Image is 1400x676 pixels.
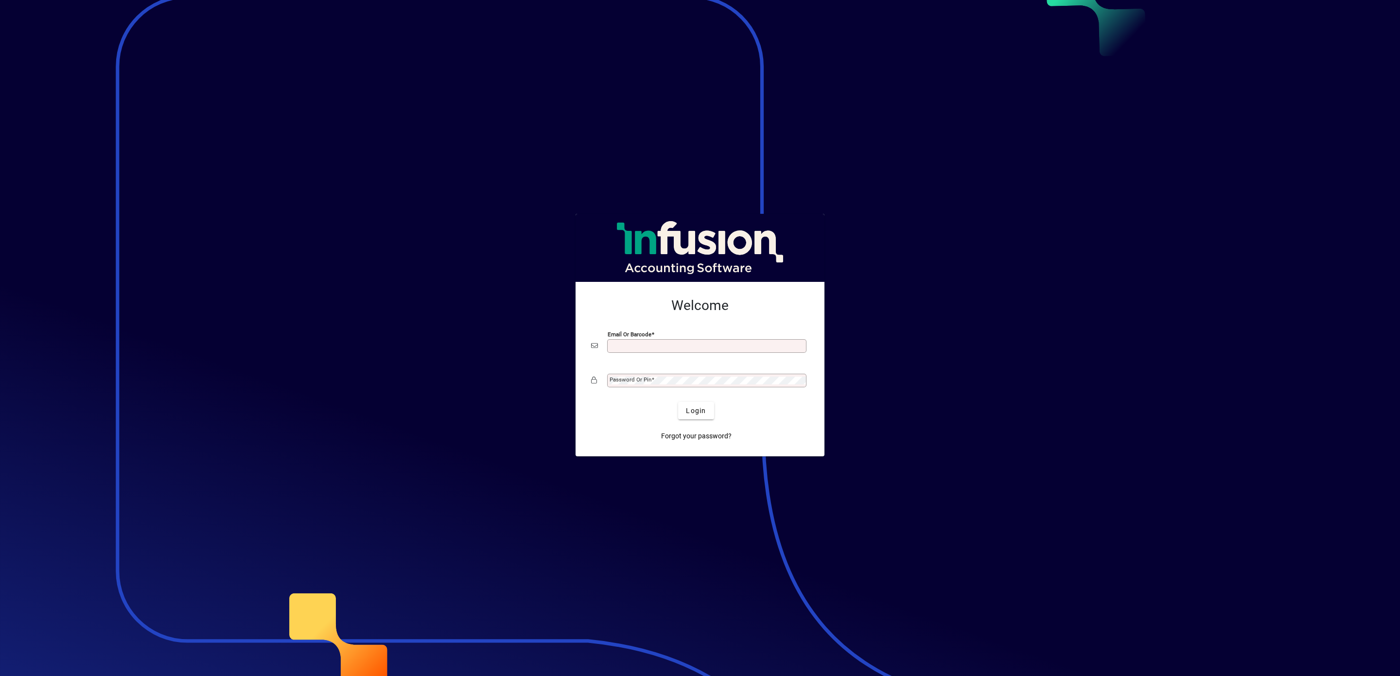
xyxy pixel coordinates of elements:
[661,431,732,441] span: Forgot your password?
[591,297,809,314] h2: Welcome
[608,331,651,338] mat-label: Email or Barcode
[610,376,651,383] mat-label: Password or Pin
[678,402,714,419] button: Login
[686,406,706,416] span: Login
[657,427,735,445] a: Forgot your password?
